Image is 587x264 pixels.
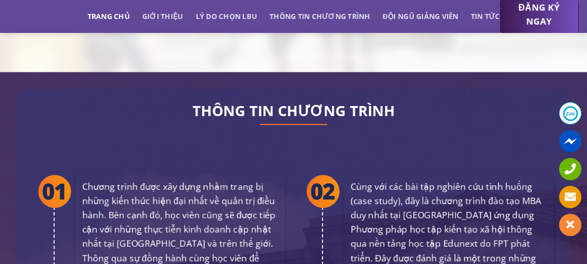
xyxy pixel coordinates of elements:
img: line-lbu.jpg [260,124,327,125]
a: Đội ngũ giảng viên [383,6,459,26]
h2: THÔNG TIN CHƯƠNG TRÌNH [33,105,554,117]
a: Giới thiệu [142,6,184,26]
a: Thông tin chương trình [270,6,371,26]
a: Trang chủ [88,6,130,26]
span: ĐĂNG KÝ NGAY [511,1,567,28]
a: Tin tức [471,6,500,26]
a: Lý do chọn LBU [196,6,258,26]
